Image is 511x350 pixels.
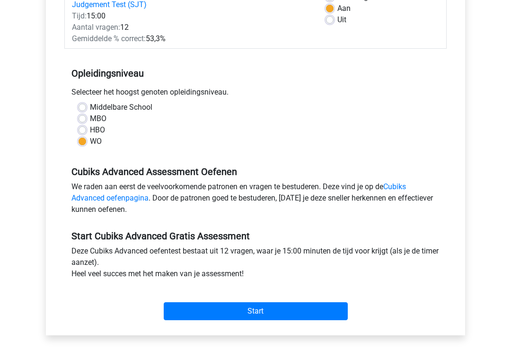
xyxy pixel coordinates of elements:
div: 15:00 [65,11,319,22]
label: Middelbare School [90,102,152,114]
input: Start [164,303,348,321]
div: Deze Cubiks Advanced oefentest bestaat uit 12 vragen, waar je 15:00 minuten de tijd voor krijgt (... [64,246,447,284]
label: Aan [337,3,351,15]
span: Aantal vragen: [72,23,120,32]
span: Tijd: [72,12,87,21]
label: HBO [90,125,105,136]
div: 53,3% [65,34,319,45]
div: 12 [65,22,319,34]
span: Gemiddelde % correct: [72,35,146,44]
h5: Cubiks Advanced Assessment Oefenen [71,166,440,178]
label: WO [90,136,102,148]
h5: Start Cubiks Advanced Gratis Assessment [71,231,440,242]
h5: Opleidingsniveau [71,64,440,83]
div: We raden aan eerst de veelvoorkomende patronen en vragen te bestuderen. Deze vind je op de . Door... [64,182,447,219]
label: Uit [337,15,346,26]
label: MBO [90,114,106,125]
div: Selecteer het hoogst genoten opleidingsniveau. [64,87,447,102]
